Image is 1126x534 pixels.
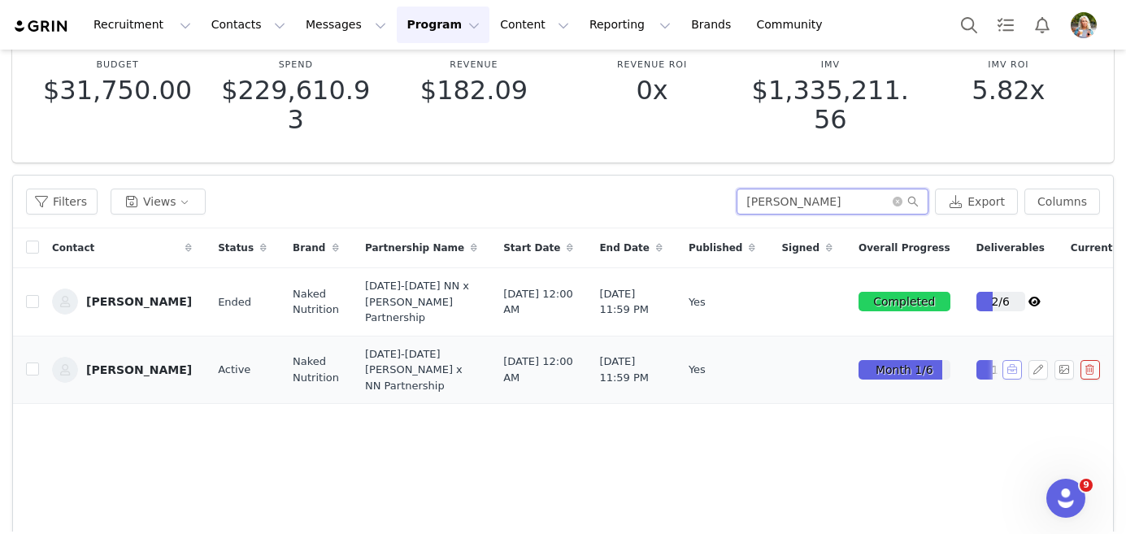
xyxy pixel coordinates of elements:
[420,75,528,106] span: $182.09
[599,354,662,385] span: [DATE] 11:59 PM
[580,7,680,43] button: Reporting
[907,196,919,207] i: icon: search
[111,189,206,215] button: Views
[951,7,987,43] button: Search
[52,289,78,315] img: a42a34aa-9d54-401f-a9a1-46a895488636--s.jpg
[988,7,1024,43] a: Tasks
[1080,479,1093,492] span: 9
[365,241,464,255] span: Partnership Name
[52,241,94,255] span: Contact
[394,59,553,72] p: Revenue
[38,59,197,72] p: Budget
[365,346,477,394] span: [DATE]-[DATE] [PERSON_NAME] x NN Partnership
[86,363,192,376] div: [PERSON_NAME]
[929,59,1088,72] p: IMV ROI
[293,241,325,255] span: Brand
[747,7,840,43] a: Community
[751,59,910,72] p: IMV
[1024,7,1060,43] button: Notifications
[737,189,928,215] input: Search...
[1061,12,1113,38] button: Profile
[293,286,339,318] span: Naked Nutrition
[573,59,732,72] p: Revenue ROI
[52,357,192,383] a: [PERSON_NAME]
[86,295,192,308] div: [PERSON_NAME]
[218,362,250,378] span: Active
[84,7,201,43] button: Recruitment
[573,76,732,105] p: 0x
[52,357,78,383] img: a42a34aa-9d54-401f-a9a1-46a895488636--s.jpg
[859,241,950,255] span: Overall Progress
[296,7,396,43] button: Messages
[689,362,706,378] span: Yes
[216,59,375,72] p: Spend
[599,241,649,255] span: End Date
[976,292,1025,311] div: 2/6
[929,76,1088,105] p: 5.82x
[26,189,98,215] button: Filters
[1024,189,1100,215] button: Columns
[202,7,295,43] button: Contacts
[976,241,1045,255] span: Deliverables
[935,189,1018,215] button: Export
[397,7,489,43] button: Program
[43,75,192,106] span: $31,750.00
[859,292,950,311] div: Completed
[1046,479,1085,518] iframe: Intercom live chat
[218,241,254,255] span: Status
[13,19,70,34] img: grin logo
[221,75,370,135] span: $229,610.93
[599,286,662,318] span: [DATE] 11:59 PM
[859,360,950,380] div: Month 1/6
[893,197,902,206] i: icon: close-circle
[503,286,573,318] span: [DATE] 12:00 AM
[218,294,251,310] span: Ended
[689,294,706,310] span: Yes
[490,7,579,43] button: Content
[752,75,909,135] span: $1,335,211.56
[503,241,560,255] span: Start Date
[781,241,820,255] span: Signed
[503,354,573,385] span: [DATE] 12:00 AM
[1071,12,1097,38] img: 61967f57-7e25-4ea5-a261-7e30b6473b92.png
[293,354,339,385] span: Naked Nutrition
[365,278,477,326] span: [DATE]-[DATE] NN x [PERSON_NAME] Partnership
[976,360,1025,380] div: 1/3
[689,241,743,255] span: Published
[681,7,746,43] a: Brands
[52,289,192,315] a: [PERSON_NAME]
